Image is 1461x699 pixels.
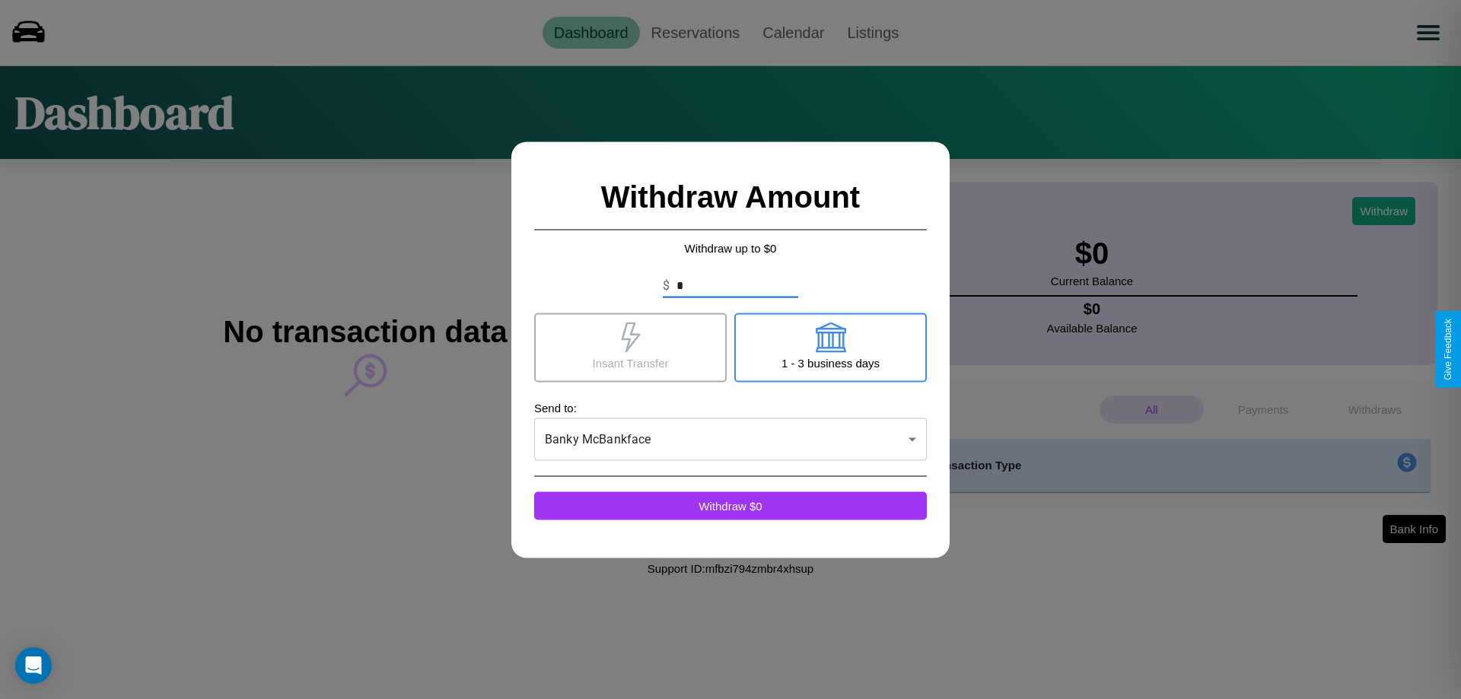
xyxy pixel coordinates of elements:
div: Banky McBankface [534,418,927,460]
p: Withdraw up to $ 0 [534,237,927,258]
h2: Withdraw Amount [534,164,927,230]
div: Give Feedback [1443,319,1453,380]
p: 1 - 3 business days [781,352,880,373]
p: Insant Transfer [592,352,668,373]
p: $ [663,276,670,294]
div: Open Intercom Messenger [15,647,52,684]
button: Withdraw $0 [534,491,927,519]
p: Send to: [534,397,927,418]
